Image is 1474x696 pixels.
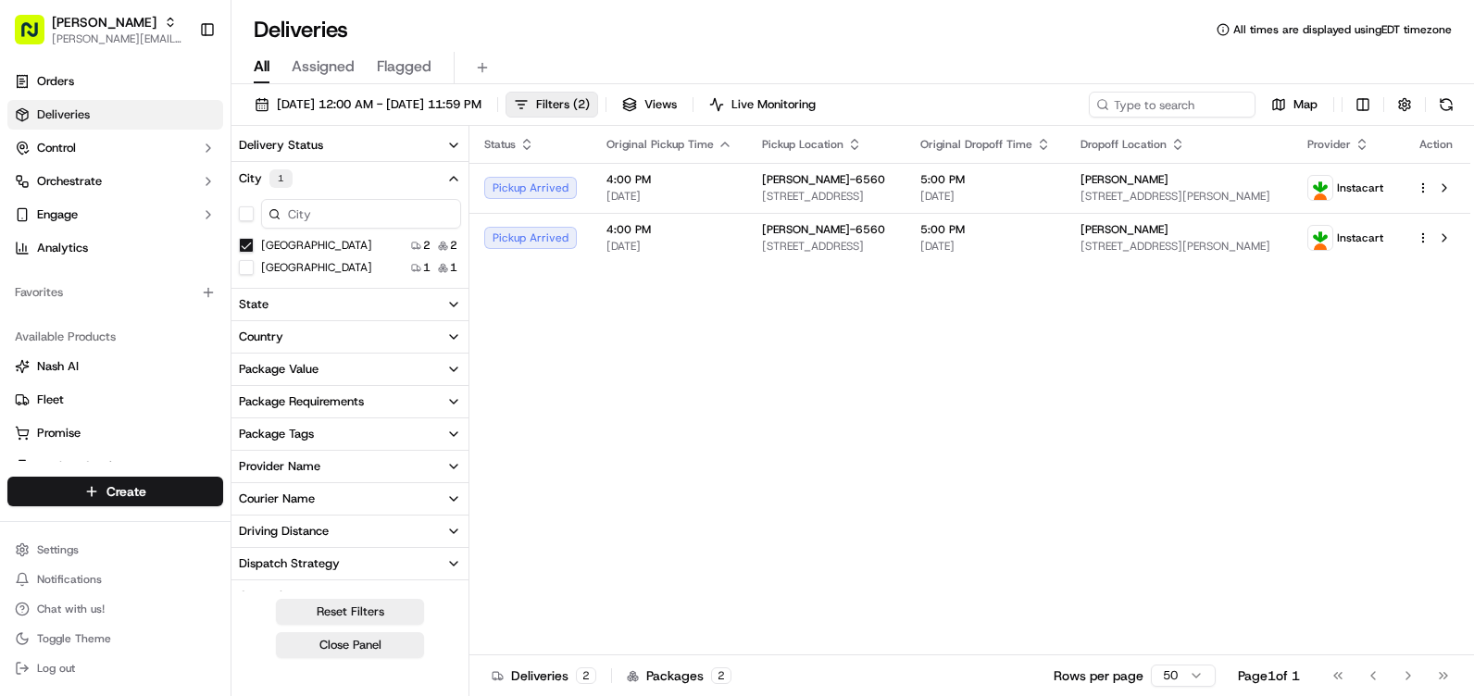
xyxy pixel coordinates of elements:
[1081,239,1278,254] span: [STREET_ADDRESS][PERSON_NAME]
[1308,226,1332,250] img: profile_instacart_ahold_partner.png
[1337,230,1383,245] span: Instacart
[711,667,731,684] div: 2
[231,289,468,320] button: State
[377,56,431,78] span: Flagged
[52,13,156,31] span: [PERSON_NAME]
[239,555,340,572] div: Dispatch Strategy
[37,106,90,123] span: Deliveries
[920,222,1051,237] span: 5:00 PM
[606,222,732,237] span: 4:00 PM
[1238,666,1300,685] div: Page 1 of 1
[606,189,732,204] span: [DATE]
[1307,137,1351,152] span: Provider
[37,631,111,646] span: Toggle Theme
[277,96,481,113] span: [DATE] 12:00 AM - [DATE] 11:59 PM
[1308,176,1332,200] img: profile_instacart_ahold_partner.png
[762,172,885,187] span: [PERSON_NAME]-6560
[7,200,223,230] button: Engage
[450,238,457,253] span: 2
[246,92,490,118] button: [DATE] 12:00 AM - [DATE] 11:59 PM
[920,137,1032,152] span: Original Dropoff Time
[1263,92,1326,118] button: Map
[920,239,1051,254] span: [DATE]
[7,100,223,130] a: Deliveries
[15,391,216,408] a: Fleet
[492,666,596,685] div: Deliveries
[576,667,596,684] div: 2
[37,572,102,587] span: Notifications
[52,31,184,46] button: [PERSON_NAME][EMAIL_ADDRESS][PERSON_NAME][DOMAIN_NAME]
[7,418,223,448] button: Promise
[106,482,146,501] span: Create
[231,386,468,417] button: Package Requirements
[239,393,364,410] div: Package Requirements
[231,321,468,353] button: Country
[37,425,81,441] span: Promise
[231,418,468,450] button: Package Tags
[261,238,372,253] label: [GEOGRAPHIC_DATA]
[37,73,74,90] span: Orders
[7,566,223,592] button: Notifications
[606,239,732,254] span: [DATE]
[1433,92,1459,118] button: Refresh
[239,169,293,188] div: City
[7,133,223,163] button: Control
[506,92,598,118] button: Filters(2)
[254,15,348,44] h1: Deliveries
[7,537,223,563] button: Settings
[276,599,424,625] button: Reset Filters
[7,233,223,263] a: Analytics
[7,322,223,352] div: Available Products
[1233,22,1452,37] span: All times are displayed using EDT timezone
[231,162,468,195] button: City1
[276,632,424,658] button: Close Panel
[484,137,516,152] span: Status
[15,458,216,475] a: Product Catalog
[254,56,269,78] span: All
[37,206,78,223] span: Engage
[1337,180,1383,195] span: Instacart
[239,361,319,378] div: Package Value
[7,596,223,622] button: Chat with us!
[231,483,468,515] button: Courier Name
[37,173,102,190] span: Orchestrate
[606,137,714,152] span: Original Pickup Time
[762,222,885,237] span: [PERSON_NAME]-6560
[37,542,79,557] span: Settings
[1293,96,1318,113] span: Map
[1081,137,1167,152] span: Dropoff Location
[1081,172,1168,187] span: [PERSON_NAME]
[37,458,126,475] span: Product Catalog
[15,358,216,375] a: Nash AI
[239,588,301,604] div: Created By
[231,516,468,547] button: Driving Distance
[7,67,223,96] a: Orders
[37,358,79,375] span: Nash AI
[37,661,75,676] span: Log out
[731,96,816,113] span: Live Monitoring
[269,169,293,188] div: 1
[37,240,88,256] span: Analytics
[7,385,223,415] button: Fleet
[423,238,431,253] span: 2
[292,56,355,78] span: Assigned
[261,199,461,229] input: City
[7,626,223,652] button: Toggle Theme
[239,296,269,313] div: State
[627,666,731,685] div: Packages
[7,655,223,681] button: Log out
[423,260,431,275] span: 1
[37,391,64,408] span: Fleet
[239,137,323,154] div: Delivery Status
[536,96,590,113] span: Filters
[762,189,891,204] span: [STREET_ADDRESS]
[231,580,468,612] button: Created By
[1054,666,1143,685] p: Rows per page
[762,137,843,152] span: Pickup Location
[920,172,1051,187] span: 5:00 PM
[450,260,457,275] span: 1
[231,451,468,482] button: Provider Name
[1081,189,1278,204] span: [STREET_ADDRESS][PERSON_NAME]
[1089,92,1255,118] input: Type to search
